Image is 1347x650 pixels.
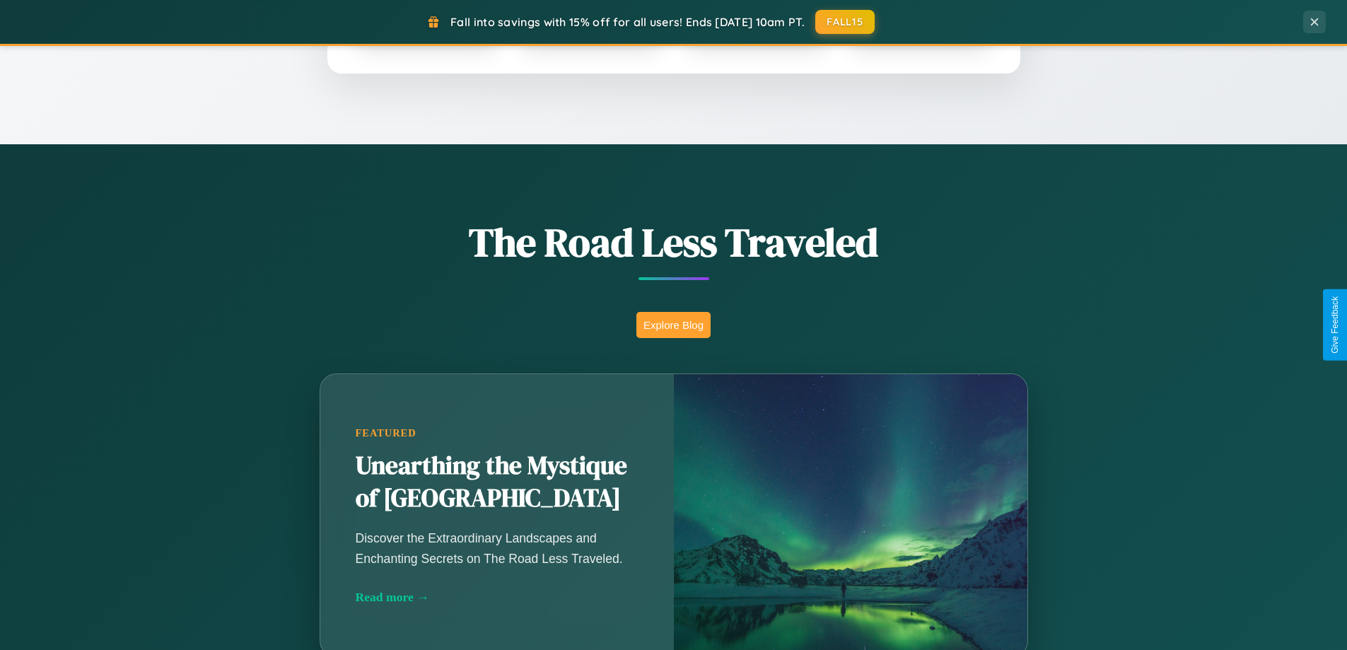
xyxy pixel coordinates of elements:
button: FALL15 [815,10,875,34]
h2: Unearthing the Mystique of [GEOGRAPHIC_DATA] [356,450,638,515]
div: Featured [356,427,638,439]
div: Read more → [356,590,638,605]
h1: The Road Less Traveled [250,215,1098,269]
button: Explore Blog [636,312,711,338]
span: Fall into savings with 15% off for all users! Ends [DATE] 10am PT. [450,15,805,29]
p: Discover the Extraordinary Landscapes and Enchanting Secrets on The Road Less Traveled. [356,528,638,568]
div: Give Feedback [1330,296,1340,354]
